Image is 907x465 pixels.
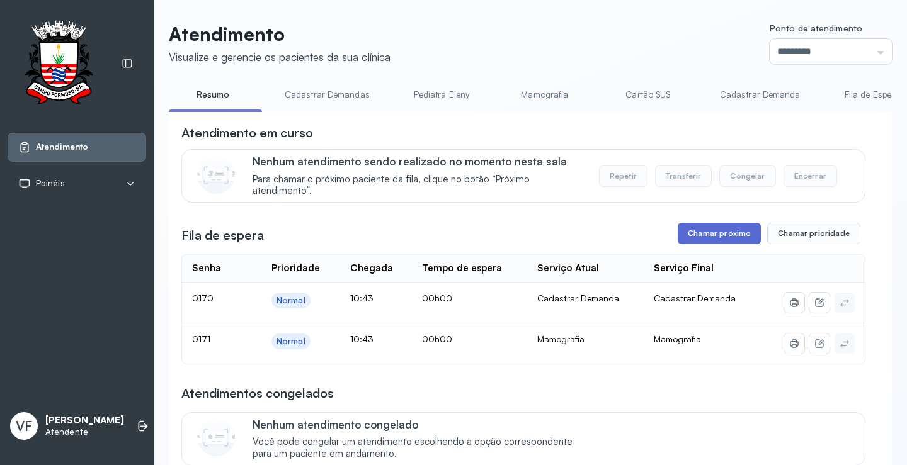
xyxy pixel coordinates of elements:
[501,84,589,105] a: Mamografia
[192,262,221,274] div: Senha
[654,262,714,274] div: Serviço Final
[397,84,486,105] a: Pediatra Eleny
[770,23,862,33] span: Ponto de atendimento
[181,227,264,244] h3: Fila de espera
[45,415,124,427] p: [PERSON_NAME]
[181,124,313,142] h3: Atendimento em curso
[767,223,860,244] button: Chamar prioridade
[169,50,391,64] div: Visualize e gerencie os pacientes da sua clínica
[707,84,813,105] a: Cadastrar Demanda
[253,436,586,460] span: Você pode congelar um atendimento escolhendo a opção correspondente para um paciente em andamento.
[192,293,214,303] span: 0170
[422,262,502,274] div: Tempo de espera
[36,178,65,189] span: Painéis
[253,155,586,168] p: Nenhum atendimento sendo realizado no momento nesta sala
[197,418,235,456] img: Imagem de CalloutCard
[253,174,586,198] span: Para chamar o próximo paciente da fila, clique no botão “Próximo atendimento”.
[604,84,692,105] a: Cartão SUS
[277,295,305,306] div: Normal
[271,262,320,274] div: Prioridade
[654,293,736,303] span: Cadastrar Demanda
[537,333,634,345] div: Mamografia
[45,427,124,437] p: Atendente
[277,336,305,347] div: Normal
[18,141,135,154] a: Atendimento
[36,142,88,152] span: Atendimento
[655,165,712,187] button: Transferir
[253,418,586,431] p: Nenhum atendimento congelado
[422,333,452,344] span: 00h00
[350,333,374,344] span: 10:43
[272,84,382,105] a: Cadastrar Demandas
[654,333,701,344] span: Mamografia
[181,384,334,402] h3: Atendimentos congelados
[13,20,104,108] img: Logotipo do estabelecimento
[192,333,210,344] span: 0171
[784,165,837,187] button: Encerrar
[350,262,393,274] div: Chegada
[422,293,452,303] span: 00h00
[197,156,235,194] img: Imagem de CalloutCard
[719,165,775,187] button: Congelar
[537,293,634,304] div: Cadastrar Demanda
[169,23,391,45] p: Atendimento
[169,84,257,105] a: Resumo
[599,165,647,187] button: Repetir
[350,293,374,303] span: 10:43
[537,262,599,274] div: Serviço Atual
[678,223,761,244] button: Chamar próximo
